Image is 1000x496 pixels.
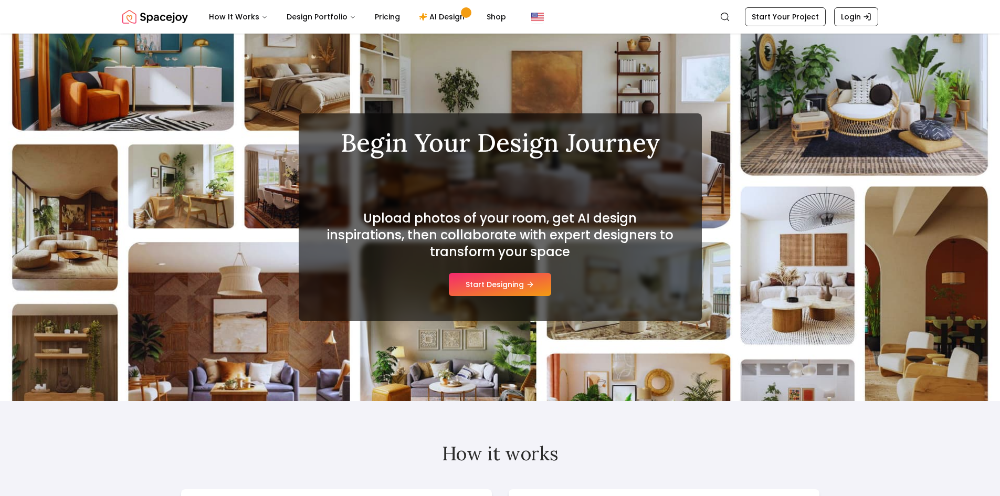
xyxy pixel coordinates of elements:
[478,6,514,27] a: Shop
[181,443,819,464] h2: How it works
[278,6,364,27] button: Design Portfolio
[201,6,276,27] button: How It Works
[324,210,677,260] h2: Upload photos of your room, get AI design inspirations, then collaborate with expert designers to...
[834,7,878,26] a: Login
[410,6,476,27] a: AI Design
[122,6,188,27] img: Spacejoy Logo
[201,6,514,27] nav: Main
[449,273,551,296] button: Start Designing
[745,7,826,26] a: Start Your Project
[324,130,677,155] h1: Begin Your Design Journey
[366,6,408,27] a: Pricing
[531,10,544,23] img: United States
[122,6,188,27] a: Spacejoy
